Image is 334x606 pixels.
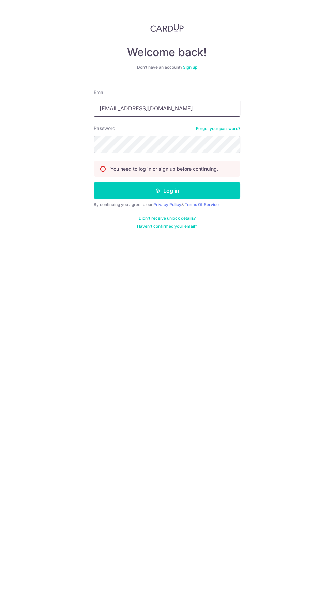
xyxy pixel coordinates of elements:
[183,65,197,70] a: Sign up
[94,89,105,96] label: Email
[94,202,240,207] div: By continuing you agree to our &
[137,224,197,229] a: Haven't confirmed your email?
[94,65,240,70] div: Don’t have an account?
[150,24,184,32] img: CardUp Logo
[196,126,240,131] a: Forgot your password?
[139,216,196,221] a: Didn't receive unlock details?
[94,46,240,59] h4: Welcome back!
[94,125,116,132] label: Password
[185,202,219,207] a: Terms Of Service
[153,202,181,207] a: Privacy Policy
[94,100,240,117] input: Enter your Email
[110,165,218,172] p: You need to log in or sign up before continuing.
[94,182,240,199] button: Log in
